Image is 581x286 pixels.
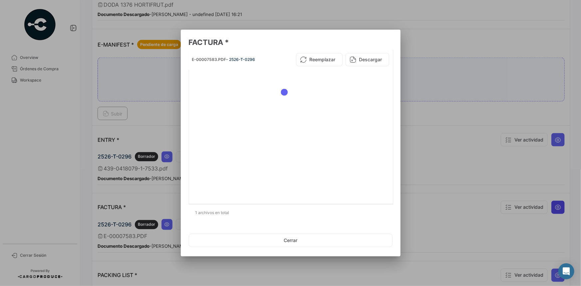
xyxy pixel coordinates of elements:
[192,57,226,62] span: E-00007583.PDF
[189,234,393,247] button: Cerrar
[296,53,343,66] button: Reemplazar
[189,38,393,47] h3: FACTURA *
[189,204,393,221] div: 1 archivos en total
[226,57,255,62] span: - 2526-T-0296
[558,263,574,279] div: Abrir Intercom Messenger
[346,53,389,66] button: Descargar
